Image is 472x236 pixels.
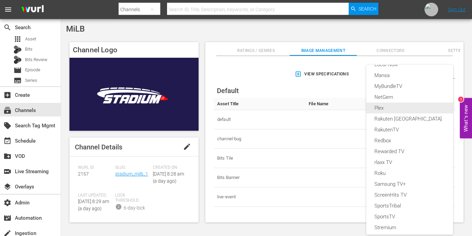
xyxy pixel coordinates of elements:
[374,70,445,81] div: Mansa
[374,222,445,233] div: Stremium
[460,98,472,138] button: Open Feedback Widget
[374,179,445,189] div: Samsung TV+
[374,168,445,179] div: Roku
[374,103,445,113] div: Plex
[458,96,464,102] div: 1
[374,157,445,168] div: rlaxx TV
[374,189,445,200] div: ScreenHits TV
[374,81,445,92] div: MyBundleTV
[374,135,445,146] div: Redbox
[374,113,445,124] div: Rakuten [GEOGRAPHIC_DATA]
[374,146,445,157] div: Rewarded TV
[374,92,445,103] div: NetGem
[374,211,445,222] div: SportsTV
[374,200,445,211] div: SportsTribal
[374,124,445,135] div: RakutenTV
